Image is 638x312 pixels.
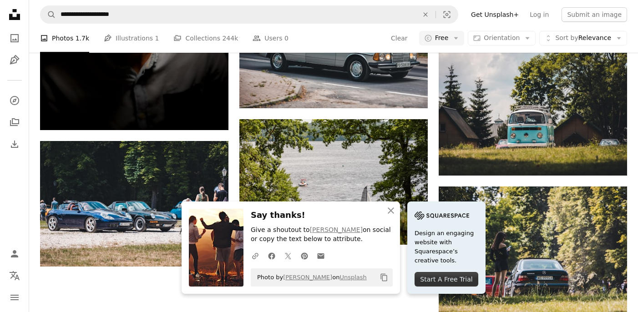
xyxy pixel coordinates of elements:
form: Find visuals sitewide [40,5,458,24]
span: 1 [155,33,159,43]
button: Sort byRelevance [539,31,627,45]
span: Free [435,34,449,43]
button: Search Unsplash [41,6,56,23]
a: Share on Facebook [263,247,280,265]
button: Orientation [468,31,536,45]
span: Orientation [484,34,520,41]
a: Share on Pinterest [296,247,313,265]
a: Photos [5,29,24,47]
a: Share on Twitter [280,247,296,265]
a: [PERSON_NAME] [310,226,363,233]
a: Illustrations [5,51,24,69]
a: Explore [5,91,24,110]
a: Unsplash [339,274,366,281]
a: Design an engaging website with Squarespace’s creative tools.Start A Free Trial [407,201,486,294]
div: Start A Free Trial [415,272,478,287]
a: Collections [5,113,24,131]
a: a couple of cars parked next to each other [40,199,228,207]
img: a woman standing next to a parked car [439,186,627,312]
span: Relevance [555,34,611,43]
button: Menu [5,288,24,307]
button: Submit an image [562,7,627,22]
a: Collections 244k [173,24,238,53]
a: a woman standing next to a parked car [439,245,627,253]
a: [PERSON_NAME] [283,274,332,281]
button: Clear [390,31,408,45]
p: Give a shoutout to on social or copy the text below to attribute. [251,226,393,244]
span: 244k [222,33,238,43]
button: Language [5,267,24,285]
button: Clear [415,6,435,23]
a: Illustrations 1 [104,24,159,53]
h3: Say thanks! [251,209,393,222]
a: Users 0 [253,24,289,53]
img: file-1705255347840-230a6ab5bca9image [415,209,469,222]
img: a couple of boats floating on top of a lake [239,119,428,245]
a: Download History [5,135,24,153]
img: a blue and white vw bus parked in a field [439,50,627,176]
a: Get Unsplash+ [466,7,524,22]
img: a couple of cars parked next to each other [40,141,228,267]
span: Photo by on [253,270,367,285]
span: 0 [284,33,289,43]
button: Free [419,31,465,45]
a: a couple of boats floating on top of a lake [239,178,428,186]
button: Copy to clipboard [376,270,392,285]
a: a blue and white vw bus parked in a field [439,109,627,117]
button: Visual search [436,6,458,23]
a: Log in [524,7,554,22]
a: Log in / Sign up [5,245,24,263]
span: Design an engaging website with Squarespace’s creative tools. [415,229,478,265]
a: Home — Unsplash [5,5,24,25]
a: Share over email [313,247,329,265]
span: Sort by [555,34,578,41]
